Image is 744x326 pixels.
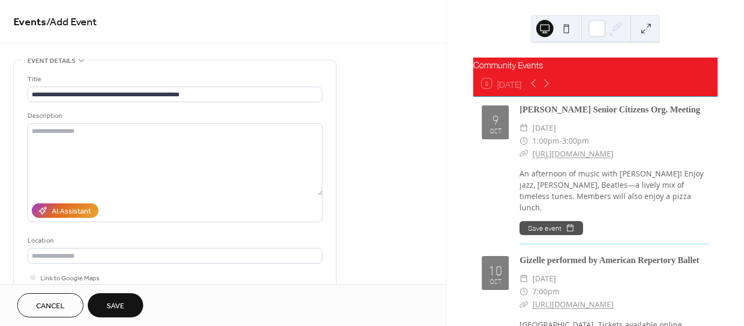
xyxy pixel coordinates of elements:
[520,256,699,265] a: Gizelle performed by American Repertory Ballet
[17,293,83,317] button: Cancel
[27,74,320,85] div: Title
[532,299,614,309] a: [URL][DOMAIN_NAME]
[13,12,46,33] a: Events
[32,203,99,218] button: AI Assistant
[107,301,124,312] span: Save
[520,134,528,147] div: ​
[520,285,528,298] div: ​
[559,134,562,147] span: -
[488,262,502,275] div: 10
[27,55,75,67] span: Event details
[27,110,320,122] div: Description
[88,293,143,317] button: Save
[520,122,528,134] div: ​
[492,111,499,125] div: 9
[520,272,528,285] div: ​
[473,58,718,70] div: Community Events
[520,168,709,213] div: An afternoon of music with [PERSON_NAME]! Enjoy jazz, [PERSON_NAME], Beatles—a lively mix of time...
[520,147,528,160] div: ​
[520,105,700,114] a: [PERSON_NAME] Senior Citizens Org. Meeting
[520,221,583,235] button: Save event
[27,235,320,246] div: Location
[532,285,559,298] span: 7:00pm
[40,273,100,284] span: Link to Google Maps
[490,127,501,134] div: Oct
[532,134,559,147] span: 1:00pm
[36,301,65,312] span: Cancel
[520,298,528,311] div: ​
[490,278,501,285] div: Oct
[46,12,97,33] span: / Add Event
[562,134,589,147] span: 3:00pm
[532,148,614,159] a: [URL][DOMAIN_NAME]
[532,122,556,134] span: [DATE]
[52,206,91,217] div: AI Assistant
[532,272,556,285] span: [DATE]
